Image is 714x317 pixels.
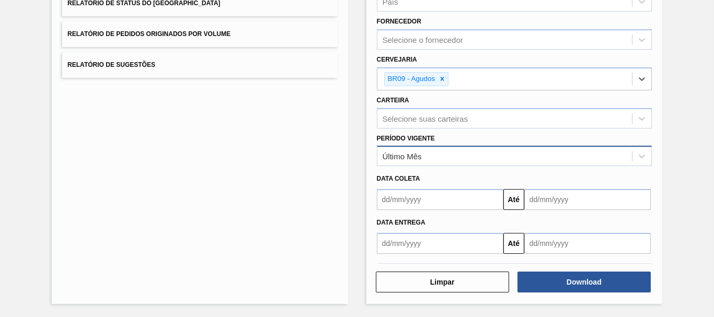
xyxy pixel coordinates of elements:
[377,135,435,142] label: Período Vigente
[503,189,524,210] button: Até
[67,30,231,38] span: Relatório de Pedidos Originados por Volume
[383,114,468,123] div: Selecione suas carteiras
[376,272,509,292] button: Limpar
[377,219,425,226] span: Data entrega
[383,36,463,44] div: Selecione o fornecedor
[377,189,503,210] input: dd/mm/yyyy
[385,73,437,86] div: BR09 - Agudos
[383,152,422,161] div: Último Mês
[517,272,651,292] button: Download
[67,61,155,68] span: Relatório de Sugestões
[377,233,503,254] input: dd/mm/yyyy
[62,52,337,78] button: Relatório de Sugestões
[524,233,651,254] input: dd/mm/yyyy
[377,56,417,63] label: Cervejaria
[377,175,420,182] span: Data coleta
[62,21,337,47] button: Relatório de Pedidos Originados por Volume
[377,97,409,104] label: Carteira
[503,233,524,254] button: Até
[377,18,421,25] label: Fornecedor
[524,189,651,210] input: dd/mm/yyyy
